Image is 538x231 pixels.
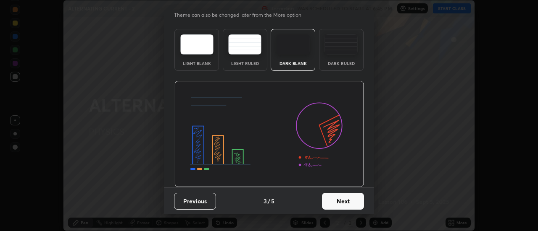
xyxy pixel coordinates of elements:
img: darkRuledTheme.de295e13.svg [324,34,358,55]
div: Light Blank [180,61,214,65]
button: Previous [174,193,216,210]
h4: / [268,197,270,205]
div: Dark Ruled [324,61,358,65]
img: lightTheme.e5ed3b09.svg [180,34,214,55]
button: Next [322,193,364,210]
img: darkTheme.f0cc69e5.svg [277,34,310,55]
img: darkThemeBanner.d06ce4a2.svg [174,81,364,187]
p: Theme can also be changed later from the More option [174,11,310,19]
h4: 5 [271,197,274,205]
div: Light Ruled [228,61,262,65]
h4: 3 [264,197,267,205]
img: lightRuledTheme.5fabf969.svg [228,34,261,55]
div: Dark Blank [276,61,310,65]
